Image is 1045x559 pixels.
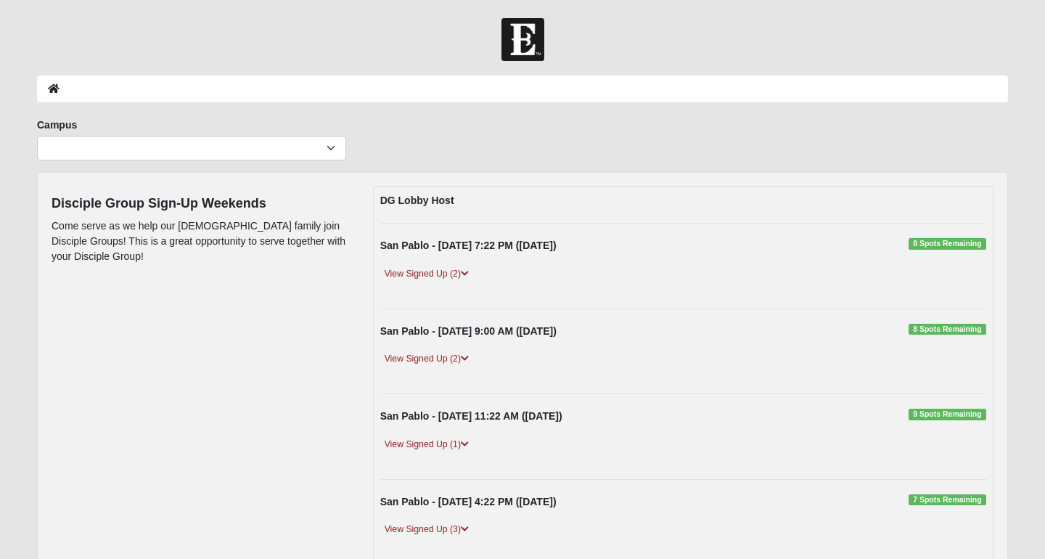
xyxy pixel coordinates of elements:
[909,409,986,420] span: 9 Spots Remaining
[52,196,351,212] h4: Disciple Group Sign-Up Weekends
[380,325,557,337] strong: San Pablo - [DATE] 9:00 AM ([DATE])
[909,238,986,250] span: 8 Spots Remaining
[380,437,473,452] a: View Signed Up (1)
[909,324,986,335] span: 8 Spots Remaining
[37,118,77,132] label: Campus
[501,18,544,61] img: Church of Eleven22 Logo
[380,195,454,206] strong: DG Lobby Host
[380,522,473,537] a: View Signed Up (3)
[52,219,351,264] p: Come serve as we help our [DEMOGRAPHIC_DATA] family join Disciple Groups! This is a great opportu...
[380,266,473,282] a: View Signed Up (2)
[380,496,557,507] strong: San Pablo - [DATE] 4:22 PM ([DATE])
[909,494,986,506] span: 7 Spots Remaining
[380,410,562,422] strong: San Pablo - [DATE] 11:22 AM ([DATE])
[380,351,473,367] a: View Signed Up (2)
[380,240,557,251] strong: San Pablo - [DATE] 7:22 PM ([DATE])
